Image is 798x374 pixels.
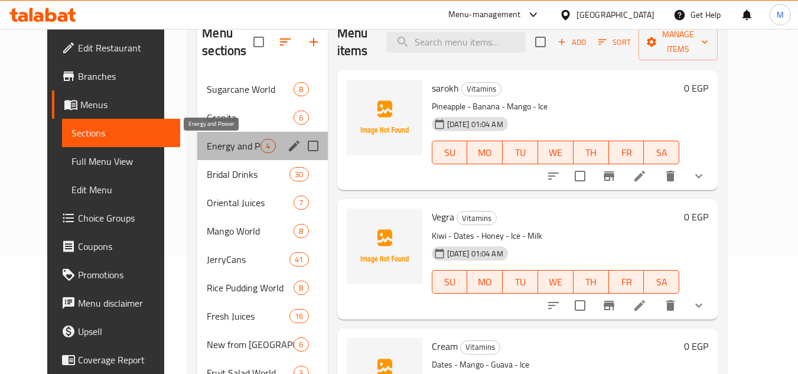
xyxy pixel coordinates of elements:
[207,224,294,238] span: Mango World
[684,338,708,355] h6: 0 EGP
[260,139,275,153] div: items
[442,248,508,259] span: [DATE] 01:04 AM
[52,261,181,289] a: Promotions
[633,298,647,313] a: Edit menu item
[457,211,497,225] div: Vitamins
[78,239,171,253] span: Coupons
[553,33,591,51] span: Add item
[80,97,171,112] span: Menus
[568,164,592,188] span: Select to update
[197,274,327,302] div: Rice Pudding World8
[78,353,171,367] span: Coverage Report
[290,169,308,180] span: 30
[207,252,289,266] span: JerryCans
[432,79,459,97] span: sarokh
[294,112,308,123] span: 6
[197,330,327,359] div: New from [GEOGRAPHIC_DATA]6
[528,30,553,54] span: Select section
[294,281,308,295] div: items
[503,141,538,164] button: TU
[207,139,260,153] span: Energy and Power
[78,211,171,225] span: Choice Groups
[294,337,308,352] div: items
[574,141,609,164] button: TH
[52,34,181,62] a: Edit Restaurant
[578,144,604,161] span: TH
[633,169,647,183] a: Edit menu item
[578,274,604,291] span: TH
[639,24,718,60] button: Manage items
[472,274,498,291] span: MO
[78,69,171,83] span: Branches
[644,141,679,164] button: SA
[437,144,463,161] span: SU
[52,204,181,232] a: Choice Groups
[649,144,675,161] span: SA
[644,270,679,294] button: SA
[595,33,634,51] button: Sort
[207,337,294,352] span: New from [GEOGRAPHIC_DATA]
[294,339,308,350] span: 6
[294,224,308,238] div: items
[52,317,181,346] a: Upsell
[472,144,498,161] span: MO
[78,296,171,310] span: Menu disclaimer
[207,309,289,323] span: Fresh Juices
[649,274,675,291] span: SA
[337,24,373,60] h2: Menu items
[648,27,708,57] span: Manage items
[289,167,308,181] div: items
[598,35,631,49] span: Sort
[62,119,181,147] a: Sections
[432,99,680,114] p: Pineapple - Banana - Mango - Ice
[52,62,181,90] a: Branches
[197,75,327,103] div: Sugarcane World8
[197,302,327,330] div: Fresh Juices16
[538,141,574,164] button: WE
[197,132,327,160] div: Energy and Power4edit
[574,270,609,294] button: TH
[207,337,294,352] div: New from Farghali
[432,141,468,164] button: SU
[684,80,708,96] h6: 0 EGP
[591,33,639,51] span: Sort items
[207,167,289,181] span: Bridal Drinks
[432,337,458,355] span: Cream
[595,162,623,190] button: Branch-specific-item
[62,175,181,204] a: Edit Menu
[290,254,308,265] span: 41
[197,217,327,245] div: Mango World8
[52,232,181,261] a: Coupons
[437,274,463,291] span: SU
[202,24,253,60] h2: Menu sections
[432,357,680,372] p: Dates - Mango - Guava - Ice
[462,82,501,96] span: Vitamins
[539,291,568,320] button: sort-choices
[461,340,500,354] span: Vitamins
[207,110,294,125] span: Granita
[539,162,568,190] button: sort-choices
[294,196,308,210] div: items
[467,141,503,164] button: MO
[347,80,422,155] img: sarokh
[692,298,706,313] svg: Show Choices
[507,274,533,291] span: TU
[294,84,308,95] span: 8
[568,293,592,318] span: Select to update
[448,8,521,22] div: Menu-management
[442,119,508,130] span: [DATE] 01:04 AM
[386,32,526,53] input: search
[299,28,328,56] button: Add section
[290,311,308,322] span: 16
[656,291,685,320] button: delete
[78,268,171,282] span: Promotions
[289,252,308,266] div: items
[52,289,181,317] a: Menu disclaimer
[684,209,708,225] h6: 0 EGP
[78,324,171,339] span: Upsell
[543,274,569,291] span: WE
[62,147,181,175] a: Full Menu View
[614,144,640,161] span: FR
